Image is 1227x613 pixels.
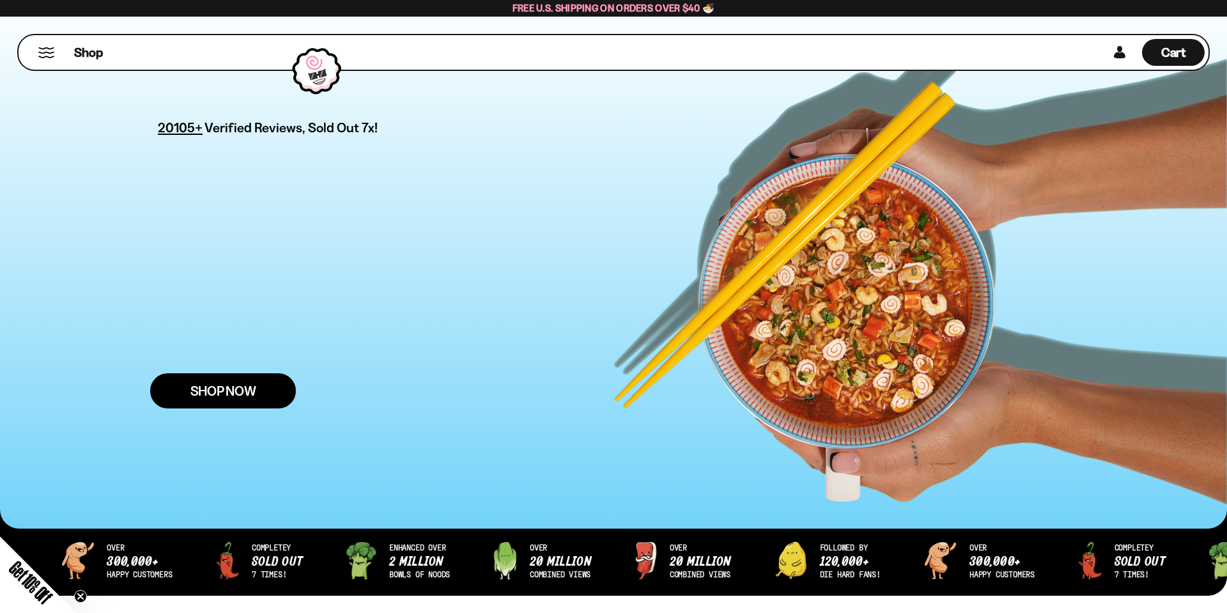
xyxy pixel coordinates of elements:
[74,39,103,66] a: Shop
[158,118,203,137] span: 20105+
[6,557,56,607] span: Get 10% Off
[1161,45,1186,60] span: Cart
[204,120,378,136] span: Verified Reviews, Sold Out 7x!
[190,384,256,398] span: Shop Now
[1142,35,1205,70] a: Cart
[38,47,55,58] button: Mobile Menu Trigger
[513,2,715,14] span: Free U.S. Shipping on Orders over $40 🍜
[150,373,296,408] a: Shop Now
[74,590,87,603] button: Close teaser
[74,44,103,61] span: Shop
